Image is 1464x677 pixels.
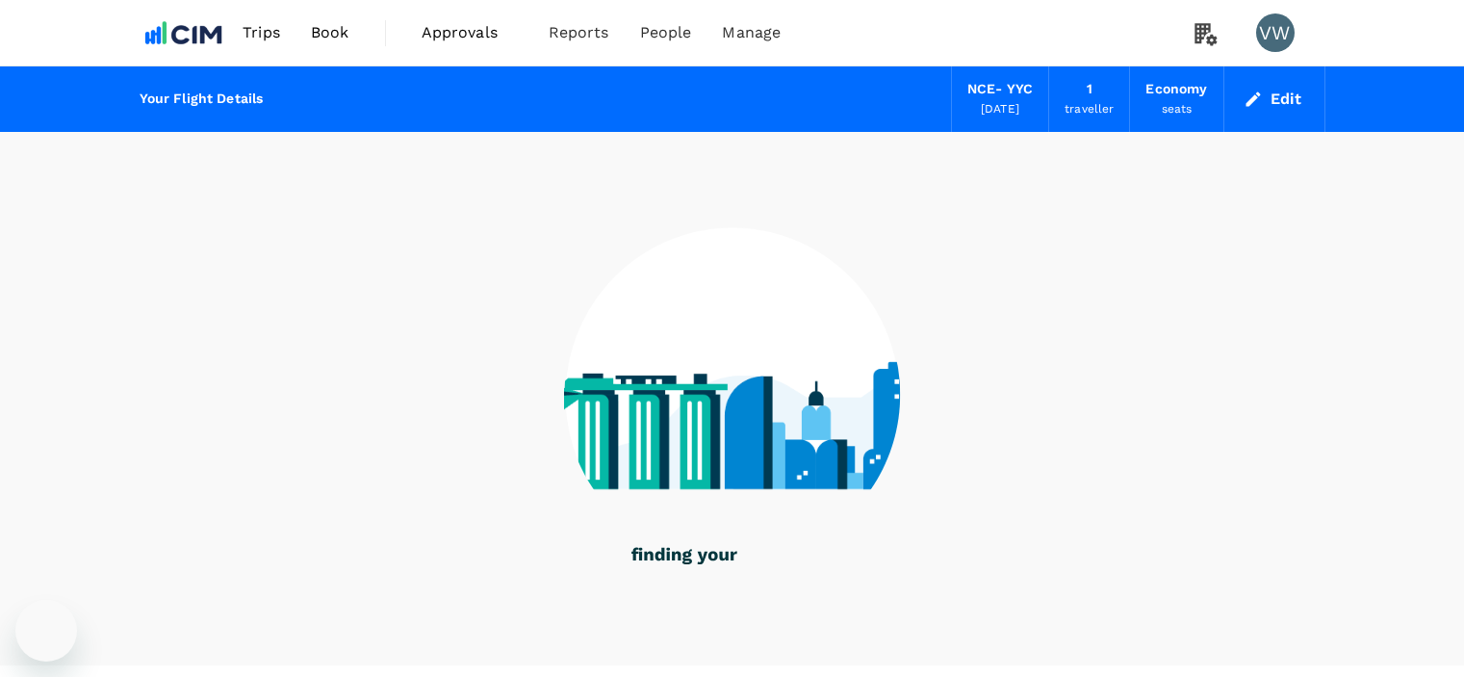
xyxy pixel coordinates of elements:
span: Approvals [422,21,518,44]
g: finding your flights [631,548,798,565]
span: Book [311,21,349,44]
span: Trips [243,21,280,44]
div: traveller [1065,100,1114,119]
span: People [640,21,692,44]
div: [DATE] [981,100,1019,119]
span: Reports [549,21,609,44]
div: VW [1256,13,1295,52]
img: CIM ENVIRONMENTAL PTY LTD [140,12,228,54]
button: Edit [1240,84,1309,115]
div: NCE - YYC [967,79,1033,100]
div: 1 [1087,79,1092,100]
div: Your Flight Details [140,89,264,110]
iframe: Button to launch messaging window [15,600,77,662]
span: Manage [722,21,781,44]
div: seats [1162,100,1193,119]
div: Economy [1145,79,1207,100]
